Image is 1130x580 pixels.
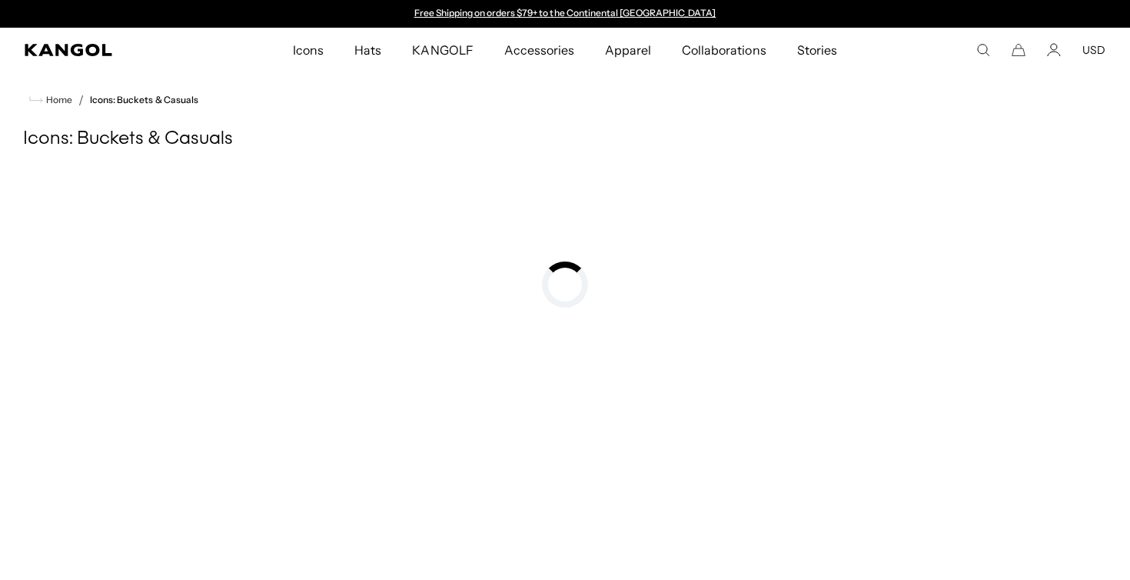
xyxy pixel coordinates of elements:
[278,28,339,72] a: Icons
[682,28,766,72] span: Collaborations
[407,8,723,20] div: 1 of 2
[407,8,723,20] div: Announcement
[489,28,590,72] a: Accessories
[29,93,72,107] a: Home
[605,28,651,72] span: Apparel
[397,28,488,72] a: KANGOLF
[293,28,324,72] span: Icons
[666,28,781,72] a: Collaborations
[976,43,990,57] summary: Search here
[90,95,198,105] a: Icons: Buckets & Casuals
[43,95,72,105] span: Home
[782,28,852,72] a: Stories
[1082,43,1105,57] button: USD
[797,28,837,72] span: Stories
[407,8,723,20] slideshow-component: Announcement bar
[72,91,84,109] li: /
[25,44,193,56] a: Kangol
[414,7,716,18] a: Free Shipping on orders $79+ to the Continental [GEOGRAPHIC_DATA]
[354,28,381,72] span: Hats
[1012,43,1025,57] button: Cart
[23,128,1107,151] h1: Icons: Buckets & Casuals
[504,28,574,72] span: Accessories
[339,28,397,72] a: Hats
[1047,43,1061,57] a: Account
[590,28,666,72] a: Apparel
[412,28,473,72] span: KANGOLF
